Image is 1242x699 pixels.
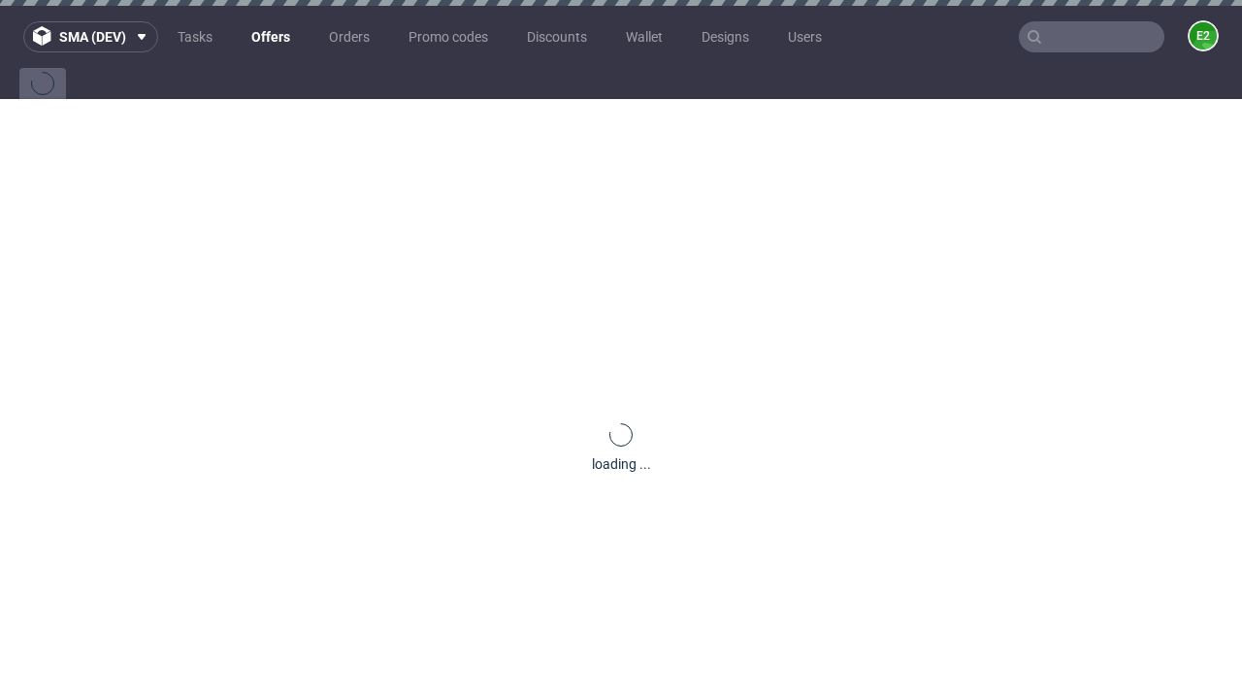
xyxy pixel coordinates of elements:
a: Designs [690,21,761,52]
div: loading ... [592,454,651,474]
a: Discounts [515,21,599,52]
a: Tasks [166,21,224,52]
a: Orders [317,21,381,52]
a: Users [776,21,833,52]
button: sma (dev) [23,21,158,52]
a: Wallet [614,21,674,52]
a: Offers [240,21,302,52]
figcaption: e2 [1190,22,1217,50]
span: sma (dev) [59,30,126,44]
a: Promo codes [397,21,500,52]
